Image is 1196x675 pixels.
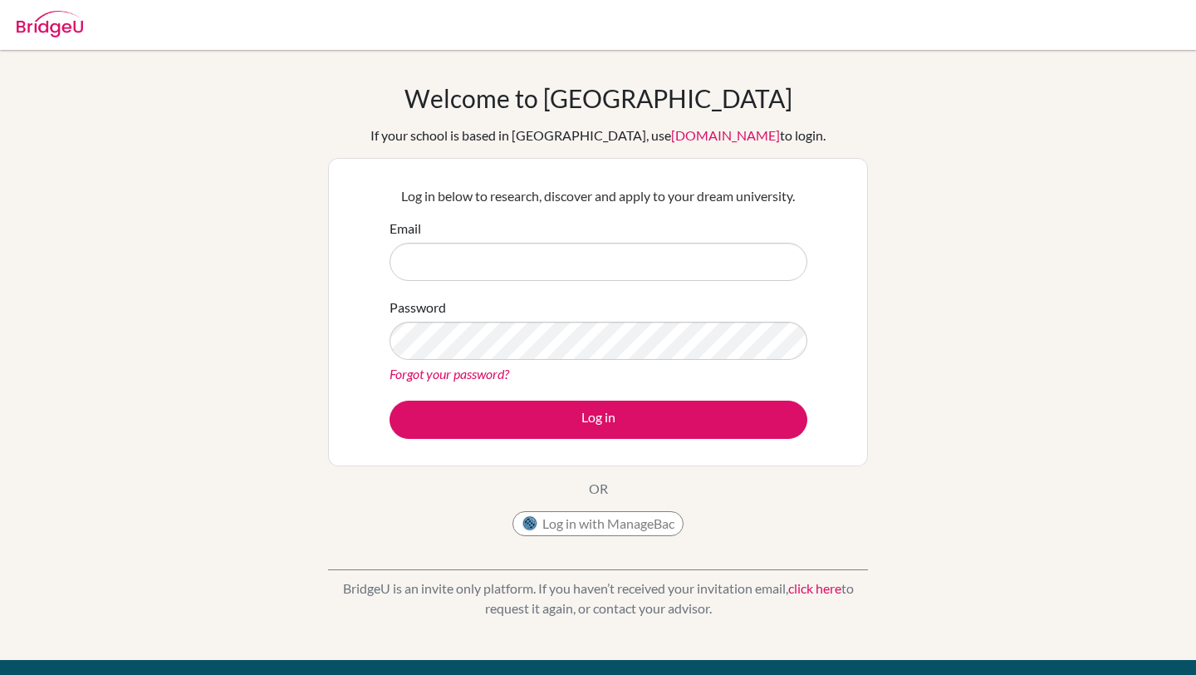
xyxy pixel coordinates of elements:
label: Email [390,219,421,239]
label: Password [390,298,446,318]
p: OR [589,479,608,499]
p: BridgeU is an invite only platform. If you haven’t received your invitation email, to request it ... [328,579,868,618]
a: click here [788,580,841,596]
h1: Welcome to [GEOGRAPHIC_DATA] [404,83,792,113]
a: [DOMAIN_NAME] [671,127,780,143]
a: Forgot your password? [390,366,509,382]
p: Log in below to research, discover and apply to your dream university. [390,186,807,206]
button: Log in with ManageBac [512,511,684,536]
div: If your school is based in [GEOGRAPHIC_DATA], use to login. [370,126,826,145]
button: Log in [390,401,807,439]
img: Bridge-U [17,11,83,37]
